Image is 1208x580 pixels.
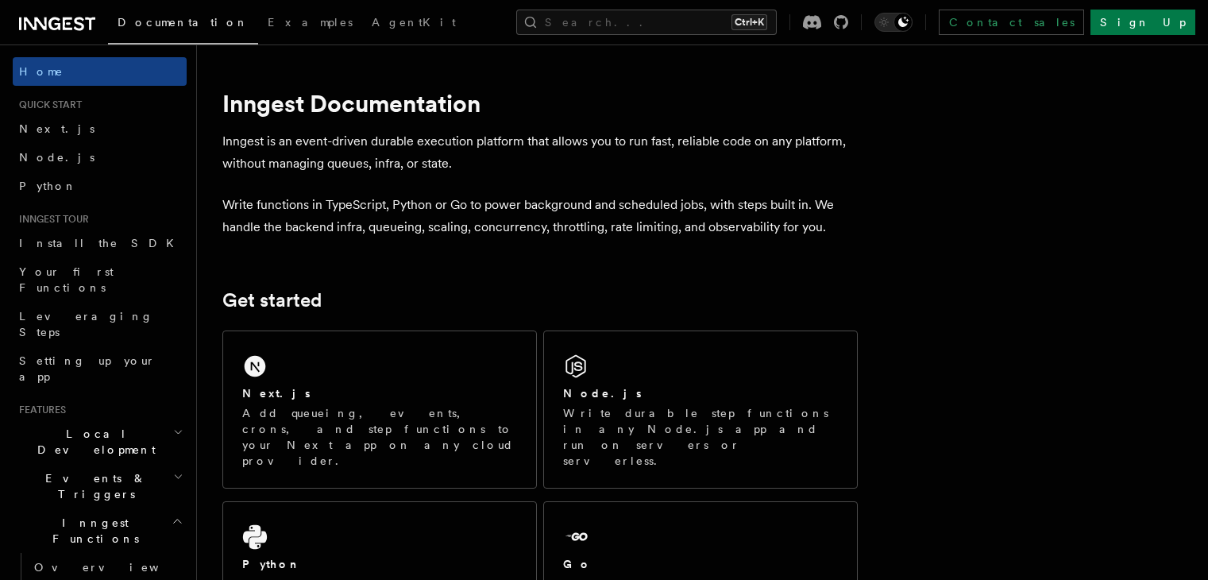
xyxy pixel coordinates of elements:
[118,16,249,29] span: Documentation
[19,265,114,294] span: Your first Functions
[516,10,777,35] button: Search...Ctrl+K
[372,16,456,29] span: AgentKit
[242,385,311,401] h2: Next.js
[13,404,66,416] span: Features
[13,172,187,200] a: Python
[268,16,353,29] span: Examples
[874,13,913,32] button: Toggle dark mode
[13,114,187,143] a: Next.js
[362,5,465,43] a: AgentKit
[242,405,517,469] p: Add queueing, events, crons, and step functions to your Next app on any cloud provider.
[13,420,187,464] button: Local Development
[13,99,82,111] span: Quick start
[13,143,187,172] a: Node.js
[19,122,95,135] span: Next.js
[563,556,592,572] h2: Go
[13,229,187,257] a: Install the SDK
[13,257,187,302] a: Your first Functions
[108,5,258,44] a: Documentation
[731,14,767,30] kbd: Ctrl+K
[222,130,858,175] p: Inngest is an event-driven durable execution platform that allows you to run fast, reliable code ...
[13,213,89,226] span: Inngest tour
[563,405,838,469] p: Write durable step functions in any Node.js app and run on servers or serverless.
[19,64,64,79] span: Home
[13,515,172,547] span: Inngest Functions
[1090,10,1195,35] a: Sign Up
[13,346,187,391] a: Setting up your app
[13,57,187,86] a: Home
[13,470,173,502] span: Events & Triggers
[258,5,362,43] a: Examples
[19,151,95,164] span: Node.js
[34,561,198,574] span: Overview
[222,289,322,311] a: Get started
[13,302,187,346] a: Leveraging Steps
[222,89,858,118] h1: Inngest Documentation
[19,310,153,338] span: Leveraging Steps
[19,180,77,192] span: Python
[19,237,183,249] span: Install the SDK
[222,194,858,238] p: Write functions in TypeScript, Python or Go to power background and scheduled jobs, with steps bu...
[13,508,187,553] button: Inngest Functions
[543,331,858,489] a: Node.jsWrite durable step functions in any Node.js app and run on servers or serverless.
[563,385,642,401] h2: Node.js
[19,354,156,383] span: Setting up your app
[13,464,187,508] button: Events & Triggers
[939,10,1084,35] a: Contact sales
[242,556,301,572] h2: Python
[222,331,537,489] a: Next.jsAdd queueing, events, crons, and step functions to your Next app on any cloud provider.
[13,426,173,458] span: Local Development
